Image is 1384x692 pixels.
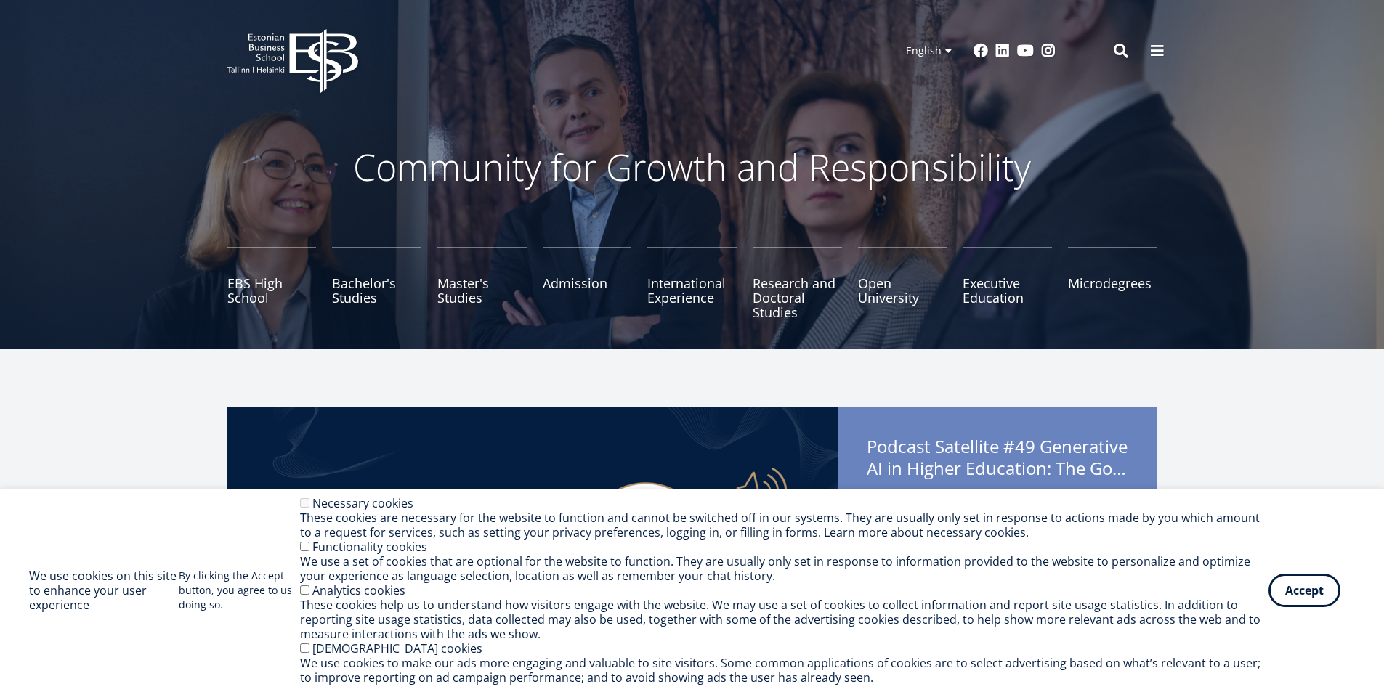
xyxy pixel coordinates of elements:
label: Analytics cookies [312,582,405,598]
div: These cookies help us to understand how visitors engage with the website. We may use a set of coo... [300,598,1268,641]
label: Necessary cookies [312,495,413,511]
a: Linkedin [995,44,1010,58]
a: Youtube [1017,44,1034,58]
a: Facebook [974,44,988,58]
a: EBS High School [227,247,317,319]
a: Microdegrees [1068,247,1157,319]
div: These cookies are necessary for the website to function and cannot be switched off in our systems... [300,510,1268,540]
a: Bachelor's Studies [332,247,421,319]
h2: We use cookies on this site to enhance your user experience [29,569,179,612]
a: Instagram [1041,44,1056,58]
a: Admission [543,247,632,319]
div: We use cookies to make our ads more engaging and valuable to site visitors. Some common applicati... [300,656,1268,685]
a: Open University [858,247,947,319]
a: Executive Education [963,247,1052,319]
span: AI in Higher Education: The Good, the Bad, and the Ugly [867,457,1128,479]
a: Research and Doctoral Studies [753,247,842,319]
button: Accept [1268,574,1340,607]
p: By clicking the Accept button, you agree to us doing so. [179,569,300,612]
a: Master's Studies [437,247,527,319]
div: We use a set of cookies that are optional for the website to function. They are usually only set ... [300,554,1268,583]
span: In this episode, we dive into the book Generative AI in Higher Education: The Good, the Bad, and ... [867,487,1128,577]
span: Podcast Satellite #49 Generative [867,436,1128,484]
p: Community for Growth and Responsibility [307,145,1077,189]
label: [DEMOGRAPHIC_DATA] cookies [312,640,482,656]
a: International Experience [647,247,737,319]
label: Functionality cookies [312,539,427,555]
img: Satellite #49 [227,407,838,683]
